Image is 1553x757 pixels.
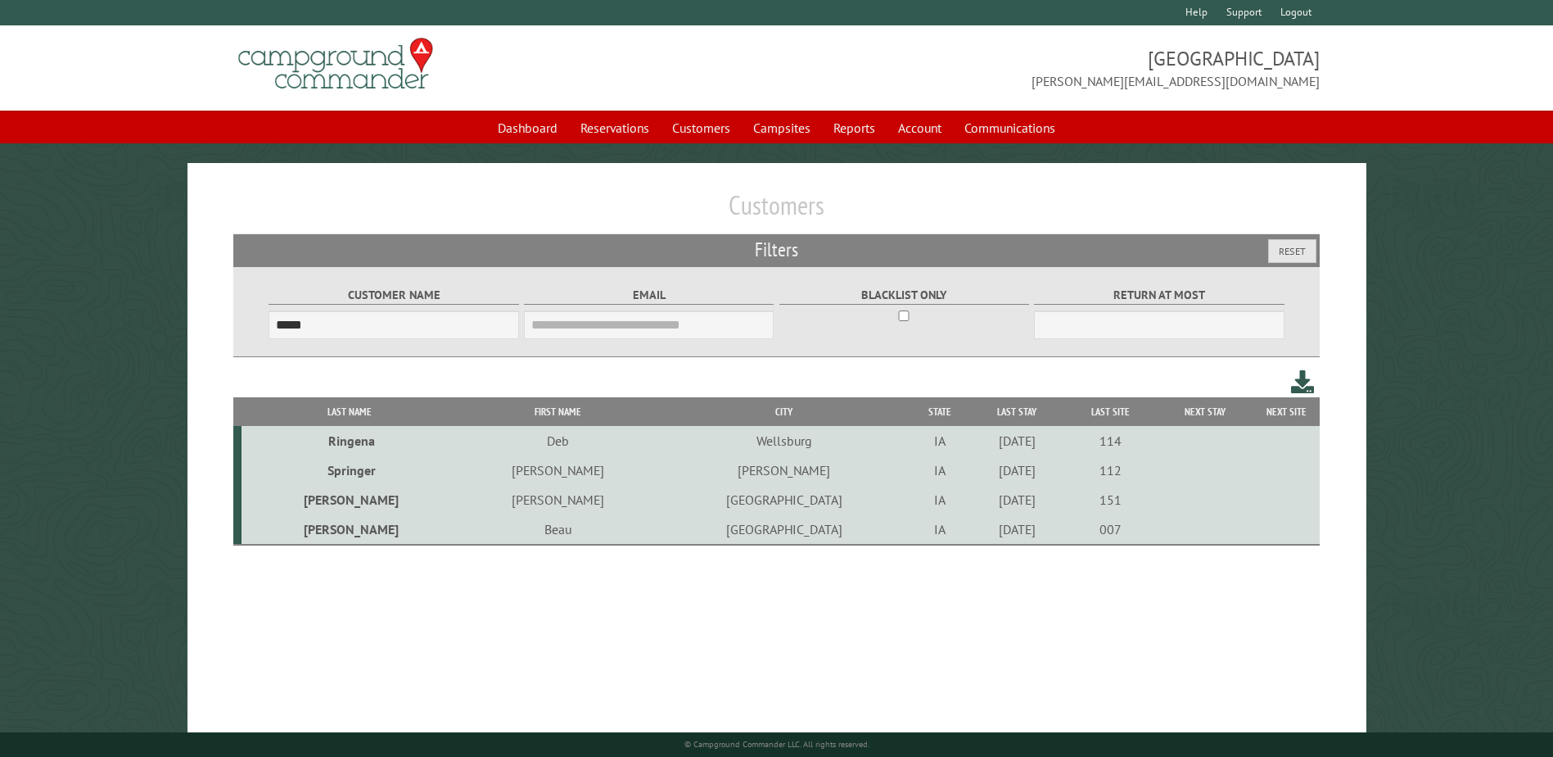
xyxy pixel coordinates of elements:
[743,112,820,143] a: Campsites
[1064,456,1157,485] td: 112
[824,112,885,143] a: Reports
[242,426,457,456] td: Ringena
[571,112,659,143] a: Reservations
[777,45,1320,91] span: [GEOGRAPHIC_DATA] [PERSON_NAME][EMAIL_ADDRESS][DOMAIN_NAME]
[524,286,774,305] label: Email
[659,456,910,485] td: [PERSON_NAME]
[684,739,869,750] small: © Campground Commander LLC. All rights reserved.
[973,492,1062,508] div: [DATE]
[457,456,659,485] td: [PERSON_NAME]
[1156,397,1253,426] th: Next Stay
[973,462,1062,478] div: [DATE]
[910,456,970,485] td: IA
[973,521,1062,537] div: [DATE]
[1268,239,1316,263] button: Reset
[659,514,910,545] td: [GEOGRAPHIC_DATA]
[488,112,567,143] a: Dashboard
[910,485,970,514] td: IA
[242,485,457,514] td: [PERSON_NAME]
[1291,367,1315,397] a: Download this customer list (.csv)
[457,397,659,426] th: First Name
[1034,286,1284,305] label: Return at most
[457,426,659,456] td: Deb
[233,234,1319,265] h2: Filters
[910,397,970,426] th: State
[242,397,457,426] th: Last Name
[457,485,659,514] td: [PERSON_NAME]
[242,456,457,485] td: Springer
[910,514,970,545] td: IA
[233,32,438,96] img: Campground Commander
[1254,397,1320,426] th: Next Site
[242,514,457,545] td: [PERSON_NAME]
[659,397,910,426] th: City
[955,112,1065,143] a: Communications
[1064,426,1157,456] td: 114
[662,112,740,143] a: Customers
[1064,514,1157,545] td: 007
[659,485,910,514] td: [GEOGRAPHIC_DATA]
[779,286,1029,305] label: Blacklist only
[970,397,1064,426] th: Last Stay
[457,514,659,545] td: Beau
[233,189,1319,234] h1: Customers
[910,426,970,456] td: IA
[659,426,910,456] td: Wellsburg
[888,112,951,143] a: Account
[973,433,1062,449] div: [DATE]
[269,286,518,305] label: Customer Name
[1064,397,1157,426] th: Last Site
[1064,485,1157,514] td: 151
